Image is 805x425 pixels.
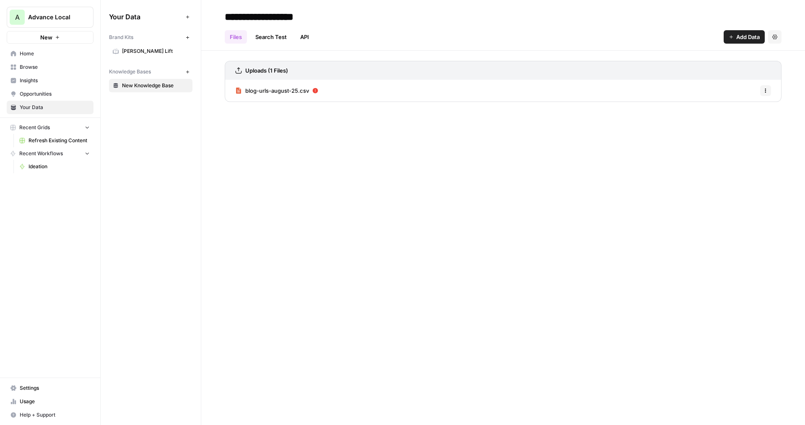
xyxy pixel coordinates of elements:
[295,30,314,44] a: API
[109,34,133,41] span: Brand Kits
[724,30,765,44] button: Add Data
[20,384,90,392] span: Settings
[20,63,90,71] span: Browse
[7,74,93,87] a: Insights
[20,411,90,419] span: Help + Support
[245,66,288,75] h3: Uploads (1 Files)
[235,80,318,102] a: blog-urls-august-25.csv
[250,30,292,44] a: Search Test
[245,86,309,95] span: blog-urls-august-25.csv
[7,47,93,60] a: Home
[109,12,182,22] span: Your Data
[29,137,90,144] span: Refresh Existing Content
[7,381,93,395] a: Settings
[40,33,52,42] span: New
[20,104,90,111] span: Your Data
[109,44,192,58] a: [PERSON_NAME] Lift
[7,31,93,44] button: New
[7,147,93,160] button: Recent Workflows
[122,47,189,55] span: [PERSON_NAME] Lift
[20,77,90,84] span: Insights
[7,408,93,422] button: Help + Support
[109,79,192,92] a: New Knowledge Base
[28,13,79,21] span: Advance Local
[19,150,63,157] span: Recent Workflows
[15,12,20,22] span: A
[20,90,90,98] span: Opportunities
[20,50,90,57] span: Home
[7,395,93,408] a: Usage
[16,134,93,147] a: Refresh Existing Content
[7,87,93,101] a: Opportunities
[29,163,90,170] span: Ideation
[109,68,151,76] span: Knowledge Bases
[20,398,90,405] span: Usage
[736,33,760,41] span: Add Data
[7,60,93,74] a: Browse
[122,82,189,89] span: New Knowledge Base
[7,7,93,28] button: Workspace: Advance Local
[19,124,50,131] span: Recent Grids
[7,101,93,114] a: Your Data
[225,30,247,44] a: Files
[7,121,93,134] button: Recent Grids
[16,160,93,173] a: Ideation
[235,61,288,80] a: Uploads (1 Files)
